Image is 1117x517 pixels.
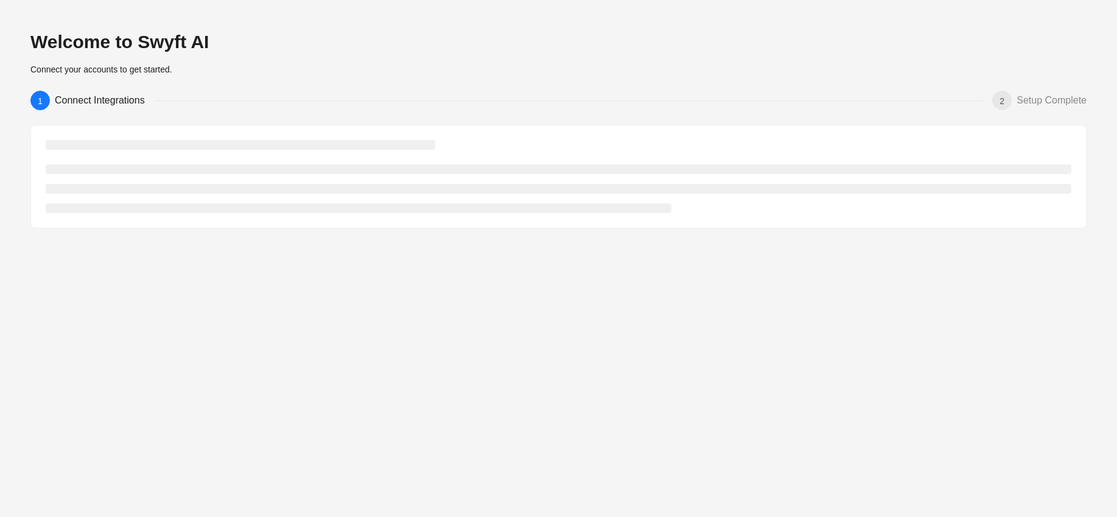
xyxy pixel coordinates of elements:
[30,30,1087,54] h2: Welcome to Swyft AI
[38,96,43,106] span: 1
[55,91,155,110] div: Connect Integrations
[30,65,172,74] span: Connect your accounts to get started.
[1017,91,1087,110] div: Setup Complete
[1000,96,1004,106] span: 2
